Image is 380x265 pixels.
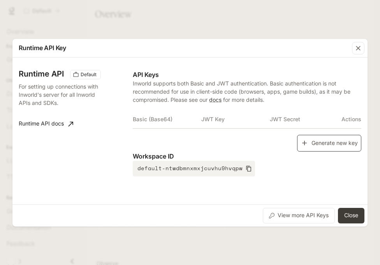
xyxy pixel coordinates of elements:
th: Basic (Base64) [133,110,201,129]
p: API Keys [133,70,361,79]
p: Runtime API Key [19,43,66,52]
p: For setting up connections with Inworld's server for all Inworld APIs and SDKs. [19,82,100,107]
a: Runtime API docs [16,116,76,132]
th: JWT Key [201,110,270,129]
div: These keys will apply to your current workspace only [70,70,101,79]
button: View more API Keys [263,208,335,223]
button: default-ntwdbmnxmxjcuvhu9hvqpw [133,161,255,176]
h3: Runtime API [19,70,64,78]
th: Actions [338,110,361,129]
a: docs [209,96,222,103]
p: Inworld supports both Basic and JWT authentication. Basic authentication is not recommended for u... [133,79,361,104]
button: Close [338,208,364,223]
p: Workspace ID [133,152,361,161]
th: JWT Secret [270,110,338,129]
button: Generate new key [297,135,361,152]
span: Default [77,71,100,78]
